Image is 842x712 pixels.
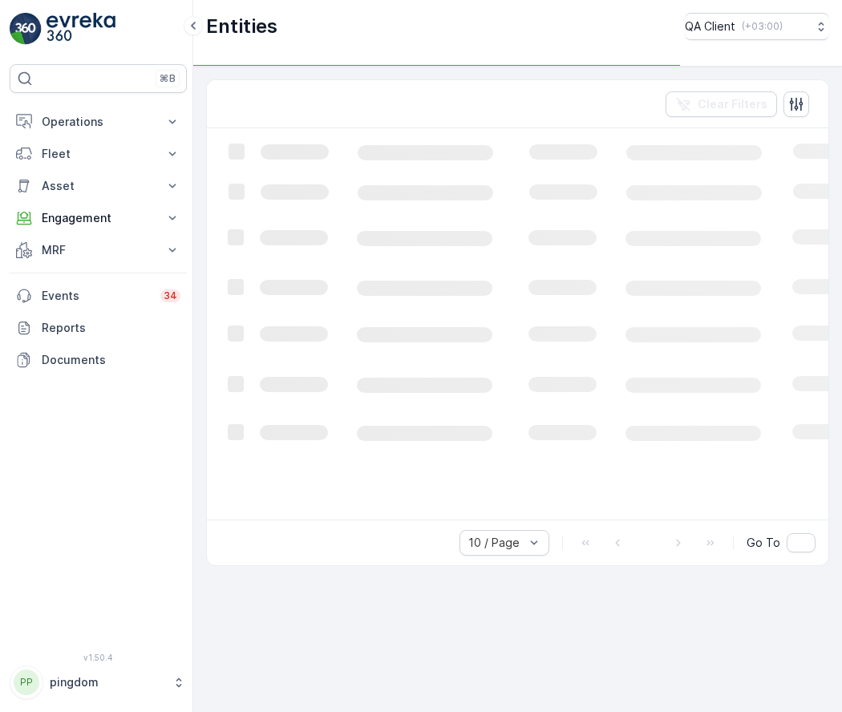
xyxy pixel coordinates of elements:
[10,170,187,202] button: Asset
[160,72,176,85] p: ⌘B
[10,202,187,234] button: Engagement
[666,91,777,117] button: Clear Filters
[10,344,187,376] a: Documents
[14,670,39,695] div: PP
[685,18,735,34] p: QA Client
[698,96,767,112] p: Clear Filters
[685,13,829,40] button: QA Client(+03:00)
[747,535,780,551] span: Go To
[10,13,42,45] img: logo
[42,210,155,226] p: Engagement
[10,653,187,662] span: v 1.50.4
[42,320,180,336] p: Reports
[42,178,155,194] p: Asset
[42,352,180,368] p: Documents
[206,14,277,39] p: Entities
[42,146,155,162] p: Fleet
[742,20,783,33] p: ( +03:00 )
[10,234,187,266] button: MRF
[50,674,164,690] p: pingdom
[164,289,177,302] p: 34
[10,312,187,344] a: Reports
[10,665,187,699] button: PPpingdom
[10,280,187,312] a: Events34
[47,13,115,45] img: logo_light-DOdMpM7g.png
[10,106,187,138] button: Operations
[42,242,155,258] p: MRF
[10,138,187,170] button: Fleet
[42,114,155,130] p: Operations
[42,288,151,304] p: Events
